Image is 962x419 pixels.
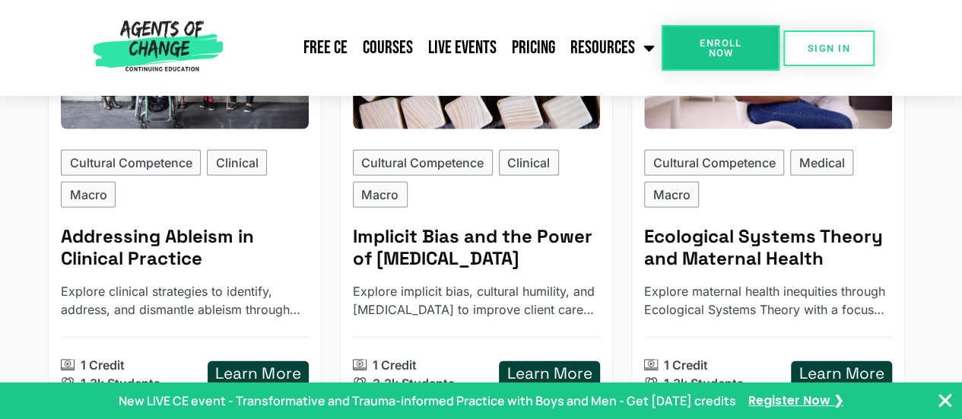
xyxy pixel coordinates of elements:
[81,356,125,374] p: 1 Credit
[653,186,691,204] p: Macro
[61,226,309,270] h5: Addressing Ableism in Clinical Practice
[664,374,744,392] p: 1.3k Students
[783,30,875,66] a: SIGN IN
[662,25,779,71] a: Enroll Now
[353,282,601,319] p: Explore implicit bias, cultural humility, and peer support to improve client care and foster safe...
[353,226,601,270] h5: Implicit Bias and the Power of Peer Support
[798,364,884,383] h5: Learn More
[229,29,662,67] nav: Menu
[215,364,300,383] h5: Learn More
[808,43,850,53] span: SIGN IN
[421,29,504,67] a: Live Events
[653,154,776,172] p: Cultural Competence
[373,374,455,392] p: 2.2k Students
[936,392,954,410] button: Close Banner
[799,154,845,172] p: Medical
[361,154,484,172] p: Cultural Competence
[61,282,309,319] p: Explore clinical strategies to identify, address, and dismantle ableism through inclusive, anti-o...
[748,392,843,409] a: Register Now ❯
[119,392,736,410] p: New LIVE CE event - Transformative and Trauma-informed Practice with Boys and Men - Get [DATE] cr...
[644,282,892,319] p: Explore maternal health inequities through Ecological Systems Theory with a focus on Black matern...
[361,186,398,204] p: Macro
[664,356,708,374] p: 1 Credit
[563,29,662,67] a: Resources
[686,38,755,58] span: Enroll Now
[507,154,550,172] p: Clinical
[216,154,259,172] p: Clinical
[507,364,592,383] h5: Learn More
[644,226,892,270] h5: Ecological Systems Theory and Maternal Health
[70,154,192,172] p: Cultural Competence
[296,29,355,67] a: Free CE
[504,29,563,67] a: Pricing
[355,29,421,67] a: Courses
[81,374,160,392] p: 1.3k Students
[70,186,107,204] p: Macro
[373,356,417,374] p: 1 Credit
